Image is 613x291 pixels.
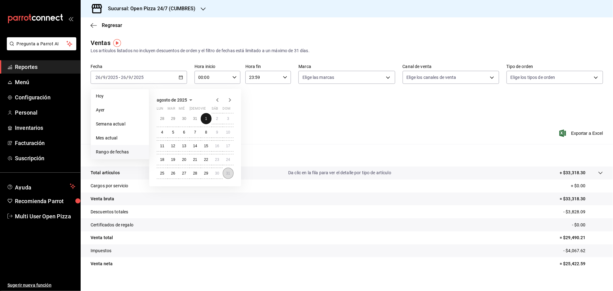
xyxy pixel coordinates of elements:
span: Ayuda [15,183,67,190]
button: Regresar [91,22,122,28]
abbr: 15 de agosto de 2025 [204,144,208,148]
div: Los artículos listados no incluyen descuentos de orden y el filtro de fechas está limitado a un m... [91,48,603,54]
p: Venta bruta [91,196,114,202]
button: 30 de julio de 2025 [179,113,190,124]
abbr: 19 de agosto de 2025 [171,157,175,162]
abbr: domingo [223,107,230,113]
abbr: 28 de julio de 2025 [160,116,164,121]
abbr: 17 de agosto de 2025 [226,144,230,148]
span: Facturación [15,139,75,147]
p: Venta neta [91,261,113,267]
input: -- [121,75,126,80]
button: 27 de agosto de 2025 [179,168,190,179]
label: Tipo de orden [507,65,603,69]
abbr: miércoles [179,107,185,113]
p: Descuentos totales [91,209,128,215]
abbr: 20 de agosto de 2025 [182,157,186,162]
abbr: 2 de agosto de 2025 [216,116,218,121]
span: Sugerir nueva función [7,282,75,289]
abbr: 4 de agosto de 2025 [161,130,163,134]
span: Inventarios [15,124,75,132]
p: + $33,318.30 [560,170,586,176]
abbr: sábado [212,107,218,113]
abbr: 13 de agosto de 2025 [182,144,186,148]
label: Marca [298,65,395,69]
span: Configuración [15,93,75,102]
abbr: 28 de agosto de 2025 [193,171,197,175]
span: Multi User Open Pizza [15,212,75,221]
span: Rango de fechas [96,149,144,155]
abbr: 23 de agosto de 2025 [215,157,219,162]
label: Canal de venta [403,65,499,69]
span: Elige los tipos de orden [511,74,555,80]
span: Ayer [96,107,144,113]
span: Hoy [96,93,144,99]
button: 14 de agosto de 2025 [190,140,200,152]
abbr: 27 de agosto de 2025 [182,171,186,175]
button: 7 de agosto de 2025 [190,127,200,138]
span: Exportar a Excel [561,130,603,137]
p: Cargos por servicio [91,183,128,189]
abbr: 11 de agosto de 2025 [160,144,164,148]
abbr: 6 de agosto de 2025 [183,130,185,134]
span: agosto de 2025 [157,98,187,102]
button: 31 de julio de 2025 [190,113,200,124]
input: -- [128,75,132,80]
button: 11 de agosto de 2025 [157,140,168,152]
button: 29 de julio de 2025 [168,113,178,124]
p: Total artículos [91,170,120,176]
button: 24 de agosto de 2025 [223,154,234,165]
abbr: 5 de agosto de 2025 [172,130,174,134]
abbr: 30 de agosto de 2025 [215,171,219,175]
button: 17 de agosto de 2025 [223,140,234,152]
p: - $4,067.62 [564,248,603,254]
input: -- [103,75,106,80]
button: open_drawer_menu [68,16,73,21]
abbr: martes [168,107,175,113]
abbr: lunes [157,107,163,113]
label: Hora fin [245,65,291,69]
span: / [126,75,128,80]
span: / [132,75,133,80]
p: + $0.00 [571,183,603,189]
button: 26 de agosto de 2025 [168,168,178,179]
label: Fecha [91,65,187,69]
button: 9 de agosto de 2025 [212,127,222,138]
abbr: 8 de agosto de 2025 [205,130,207,134]
p: Venta total [91,234,113,241]
button: 18 de agosto de 2025 [157,154,168,165]
button: 6 de agosto de 2025 [179,127,190,138]
button: 28 de agosto de 2025 [190,168,200,179]
abbr: 29 de agosto de 2025 [204,171,208,175]
span: / [101,75,103,80]
button: 29 de agosto de 2025 [201,168,212,179]
button: 10 de agosto de 2025 [223,127,234,138]
span: Semana actual [96,121,144,127]
span: Recomienda Parrot [15,197,75,205]
abbr: viernes [201,107,206,113]
abbr: 29 de julio de 2025 [171,116,175,121]
span: Suscripción [15,154,75,162]
span: Mes actual [96,135,144,141]
button: 16 de agosto de 2025 [212,140,222,152]
button: agosto de 2025 [157,96,195,104]
span: Elige las marcas [302,74,334,80]
span: Pregunta a Parrot AI [17,41,67,47]
p: = $29,490.21 [560,234,603,241]
span: Elige los canales de venta [407,74,456,80]
button: 30 de agosto de 2025 [212,168,222,179]
button: 25 de agosto de 2025 [157,168,168,179]
input: ---- [108,75,118,80]
p: - $0.00 [572,222,603,228]
abbr: 1 de agosto de 2025 [205,116,207,121]
button: 19 de agosto de 2025 [168,154,178,165]
img: Tooltip marker [113,39,121,47]
abbr: 14 de agosto de 2025 [193,144,197,148]
p: Impuestos [91,248,111,254]
input: ---- [133,75,144,80]
abbr: 3 de agosto de 2025 [227,116,229,121]
input: -- [95,75,101,80]
button: 2 de agosto de 2025 [212,113,222,124]
abbr: 31 de julio de 2025 [193,116,197,121]
p: Da clic en la fila para ver el detalle por tipo de artículo [288,170,391,176]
